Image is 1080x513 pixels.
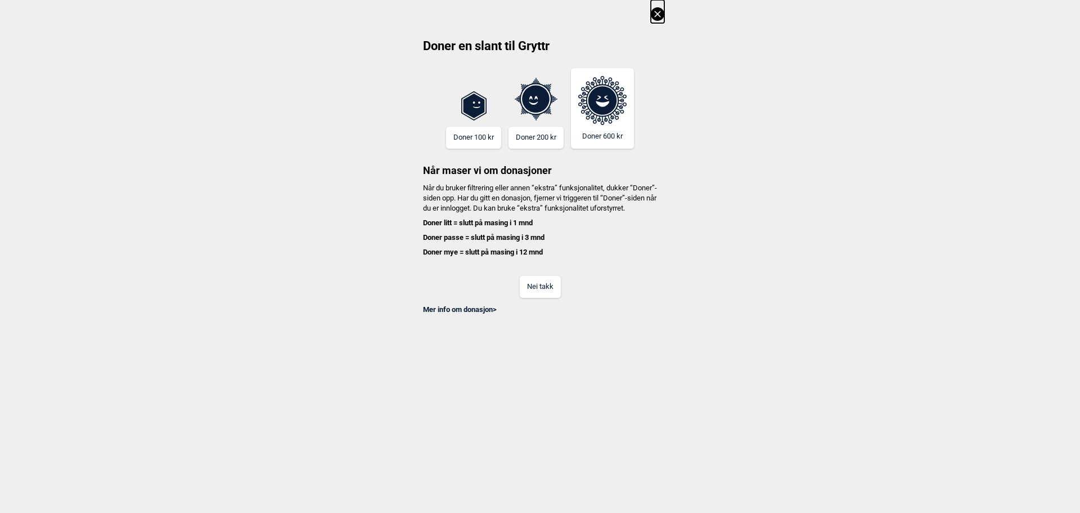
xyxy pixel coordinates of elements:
[416,38,664,63] h2: Doner en slant til Gryttr
[416,149,664,177] h3: Når maser vi om donasjoner
[423,305,497,314] a: Mer info om donasjon>
[571,68,634,149] button: Doner 600 kr
[508,127,564,149] button: Doner 200 kr
[446,127,501,149] button: Doner 100 kr
[520,276,561,298] button: Nei takk
[423,233,544,242] b: Doner passe = slutt på masing i 3 mnd
[416,183,664,258] h4: Når du bruker filtrering eller annen “ekstra” funksjonalitet, dukker “Doner”-siden opp. Har du gi...
[423,218,533,227] b: Doner litt = slutt på masing i 1 mnd
[423,248,543,256] b: Doner mye = slutt på masing i 12 mnd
